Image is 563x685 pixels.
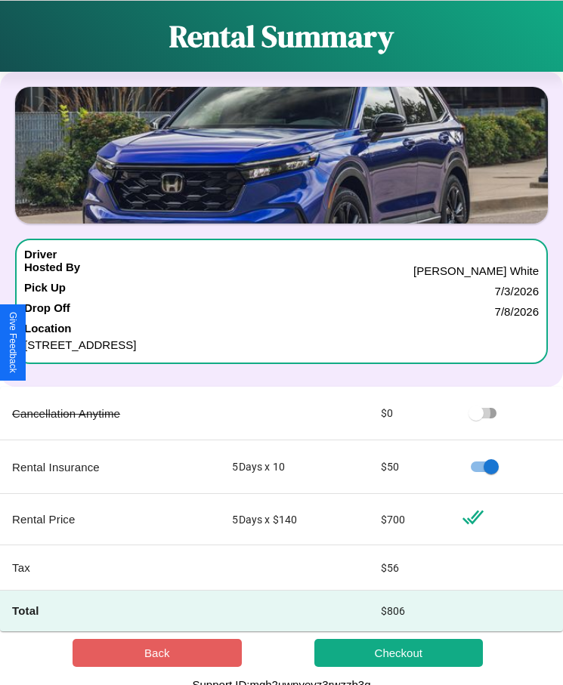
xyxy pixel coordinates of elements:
p: [PERSON_NAME] White [413,261,539,281]
h1: Rental Summary [169,16,394,57]
td: $ 50 [369,440,450,494]
h4: Drop Off [24,301,70,322]
button: Back [73,639,242,667]
td: $ 700 [369,494,450,545]
p: Rental Insurance [12,457,208,477]
button: Checkout [314,639,484,667]
td: $ 806 [369,591,450,631]
p: Tax [12,557,208,578]
td: 5 Days x $ 140 [220,494,368,545]
p: 7 / 8 / 2026 [495,301,539,322]
td: 5 Days x 10 [220,440,368,494]
p: Rental Price [12,509,208,529]
h4: Driver [24,248,57,261]
h4: Location [24,322,539,335]
h4: Pick Up [24,281,66,301]
h4: Total [12,603,208,619]
p: 7 / 3 / 2026 [495,281,539,301]
p: Cancellation Anytime [12,403,208,424]
p: [STREET_ADDRESS] [24,335,539,355]
td: $ 56 [369,545,450,591]
h4: Hosted By [24,261,80,281]
div: Give Feedback [8,312,18,373]
td: $ 0 [369,387,450,440]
